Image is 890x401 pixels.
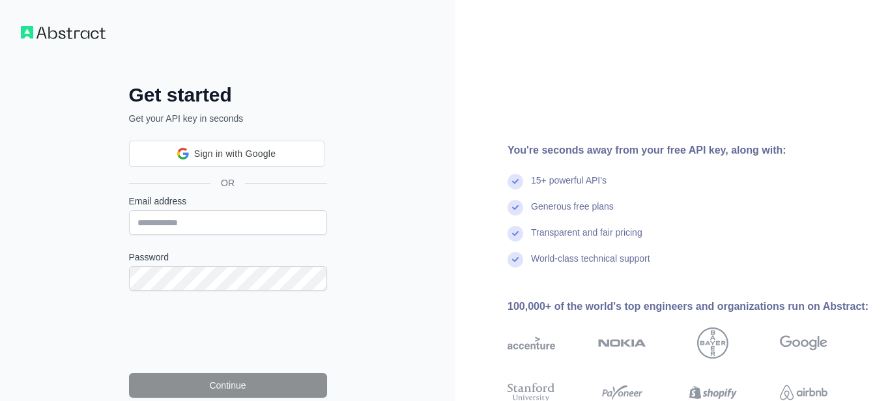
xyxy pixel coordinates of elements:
[508,327,555,359] img: accenture
[21,26,106,39] img: Workflow
[508,143,869,158] div: You're seconds away from your free API key, along with:
[210,176,245,189] span: OR
[508,200,523,215] img: check mark
[508,226,523,242] img: check mark
[129,195,327,208] label: Email address
[508,252,523,268] img: check mark
[508,299,869,314] div: 100,000+ of the world's top engineers and organizations run on Abstract:
[697,327,728,359] img: bayer
[531,200,614,226] div: Generous free plans
[194,147,276,161] span: Sign in with Google
[780,327,827,359] img: google
[531,226,642,252] div: Transparent and fair pricing
[129,141,324,167] div: Sign in with Google
[531,252,650,278] div: World-class technical support
[129,112,327,125] p: Get your API key in seconds
[531,174,607,200] div: 15+ powerful API's
[598,327,646,359] img: nokia
[129,373,327,398] button: Continue
[129,251,327,264] label: Password
[508,174,523,189] img: check mark
[129,307,327,357] iframe: reCAPTCHA
[129,83,327,107] h2: Get started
